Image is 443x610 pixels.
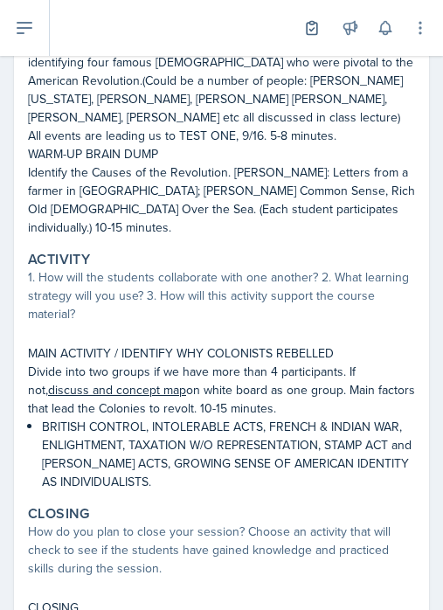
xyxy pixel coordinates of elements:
div: 1. How will the students collaborate with one another? 2. What learning strategy will you use? 3.... [28,268,415,323]
p: Identify the Causes of the Revolution. [PERSON_NAME]: Letters from a farmer in [GEOGRAPHIC_DATA];... [28,163,415,237]
label: Closing [28,505,90,523]
p: WARM-UP BRAIN DUMP [28,145,415,163]
div: How do you plan to close your session? Choose an activity that will check to see if the students ... [28,523,415,578]
u: discuss and concept map [48,381,186,399]
p: BRITISH CONTROL, INTOLERABLE ACTS, FRENCH & INDIAN WAR, ENLIGHTMENT, TAXATION W/O REPRESENTATION,... [42,418,415,491]
label: Activity [28,251,90,268]
p: Divide into two groups if we have more than 4 participants. If not, on white board as one group. ... [28,363,415,418]
p: MAIN ACTIVITY / IDENTIFY WHY COLONISTS REBELLED [28,344,415,363]
p: All students participate in a quick, on white board identifying four famous [DEMOGRAPHIC_DATA] wh... [28,35,415,145]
